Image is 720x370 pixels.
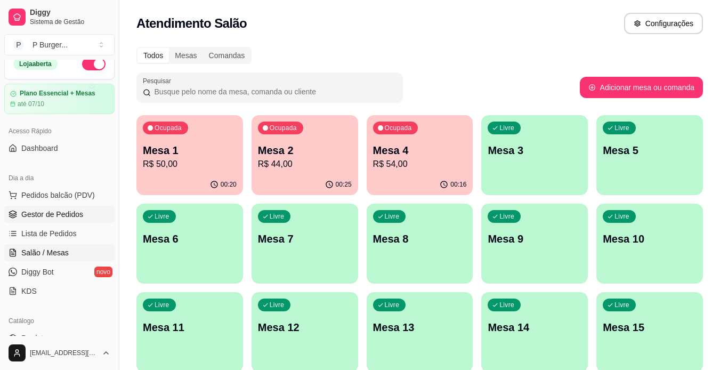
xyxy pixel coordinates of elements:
div: Mesas [169,48,203,63]
span: Produtos [21,333,51,343]
p: R$ 44,00 [258,158,352,171]
p: R$ 50,00 [143,158,237,171]
a: Diggy Botnovo [4,263,115,280]
p: Mesa 15 [603,320,697,335]
button: LivreMesa 8 [367,204,473,284]
p: Livre [385,301,400,309]
span: Gestor de Pedidos [21,209,83,220]
p: Mesa 10 [603,231,697,246]
p: Mesa 2 [258,143,352,158]
article: até 07/10 [18,100,44,108]
span: Salão / Mesas [21,247,69,258]
div: Catálogo [4,312,115,329]
p: Ocupada [155,124,182,132]
span: Diggy Bot [21,267,54,277]
button: Configurações [624,13,703,34]
p: Mesa 13 [373,320,467,335]
p: Mesa 7 [258,231,352,246]
div: Acesso Rápido [4,123,115,140]
p: Mesa 6 [143,231,237,246]
p: Livre [614,124,629,132]
p: Mesa 8 [373,231,467,246]
p: Livre [499,212,514,221]
p: 00:16 [450,180,466,189]
a: Salão / Mesas [4,244,115,261]
label: Pesquisar [143,76,175,85]
p: 00:25 [336,180,352,189]
div: Comandas [203,48,251,63]
p: Mesa 11 [143,320,237,335]
span: P [13,39,24,50]
button: LivreMesa 10 [596,204,703,284]
p: Livre [270,212,285,221]
span: Lista de Pedidos [21,228,77,239]
a: Plano Essencial + Mesasaté 07/10 [4,84,115,114]
span: Diggy [30,8,110,18]
p: Livre [385,212,400,221]
p: Livre [499,301,514,309]
button: OcupadaMesa 2R$ 44,0000:25 [252,115,358,195]
p: Mesa 4 [373,143,467,158]
p: Livre [499,124,514,132]
button: LivreMesa 9 [481,204,588,284]
p: Ocupada [270,124,297,132]
button: Adicionar mesa ou comanda [580,77,703,98]
button: [EMAIL_ADDRESS][DOMAIN_NAME] [4,340,115,366]
a: DiggySistema de Gestão [4,4,115,30]
input: Pesquisar [151,86,397,97]
span: KDS [21,286,37,296]
div: Loja aberta [13,58,58,70]
button: LivreMesa 3 [481,115,588,195]
button: Alterar Status [82,58,106,70]
h2: Atendimento Salão [136,15,247,32]
button: Select a team [4,34,115,55]
p: 00:20 [221,180,237,189]
button: OcupadaMesa 1R$ 50,0000:20 [136,115,243,195]
p: Livre [155,301,169,309]
a: Lista de Pedidos [4,225,115,242]
p: Mesa 5 [603,143,697,158]
div: P Burger ... [33,39,68,50]
p: Mesa 1 [143,143,237,158]
a: Produtos [4,329,115,347]
a: KDS [4,283,115,300]
p: Livre [270,301,285,309]
button: LivreMesa 7 [252,204,358,284]
article: Plano Essencial + Mesas [20,90,95,98]
span: Pedidos balcão (PDV) [21,190,95,200]
a: Gestor de Pedidos [4,206,115,223]
p: Livre [155,212,169,221]
span: Sistema de Gestão [30,18,110,26]
p: Livre [614,212,629,221]
p: Ocupada [385,124,412,132]
p: Mesa 9 [488,231,581,246]
button: Pedidos balcão (PDV) [4,187,115,204]
div: Todos [137,48,169,63]
button: OcupadaMesa 4R$ 54,0000:16 [367,115,473,195]
a: Dashboard [4,140,115,157]
p: Livre [614,301,629,309]
p: Mesa 12 [258,320,352,335]
p: R$ 54,00 [373,158,467,171]
p: Mesa 14 [488,320,581,335]
button: LivreMesa 5 [596,115,703,195]
button: LivreMesa 6 [136,204,243,284]
span: [EMAIL_ADDRESS][DOMAIN_NAME] [30,349,98,357]
div: Dia a dia [4,170,115,187]
span: Dashboard [21,143,58,154]
p: Mesa 3 [488,143,581,158]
